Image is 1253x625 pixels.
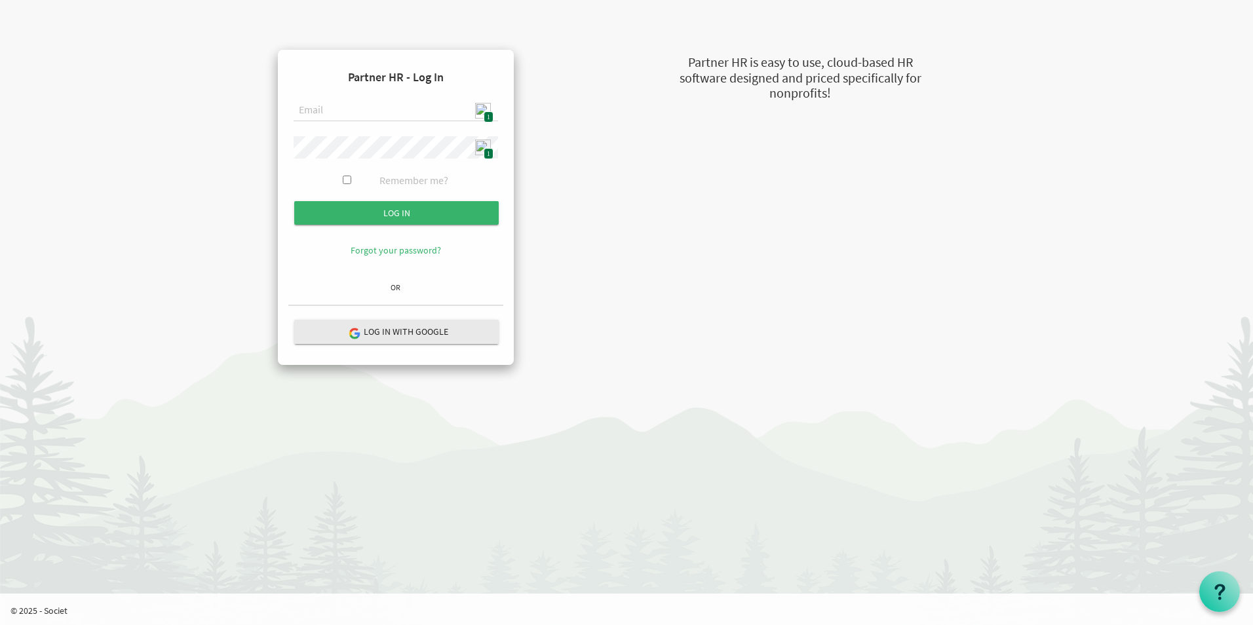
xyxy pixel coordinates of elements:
span: 1 [484,148,493,159]
span: 1 [484,111,493,123]
div: software designed and priced specifically for [613,69,987,88]
h4: Partner HR - Log In [288,60,503,94]
button: Log in with Google [294,320,499,344]
div: Partner HR is easy to use, cloud-based HR [613,53,987,72]
img: npw-badge-icon.svg [475,103,491,119]
input: Email [294,100,498,122]
h6: OR [288,283,503,292]
img: npw-badge-icon.svg [475,140,491,155]
img: google-logo.png [348,327,360,339]
a: Forgot your password? [351,244,441,256]
input: Log in [294,201,499,225]
label: Remember me? [379,173,448,188]
div: nonprofits! [613,84,987,103]
p: © 2025 - Societ [10,604,1253,617]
